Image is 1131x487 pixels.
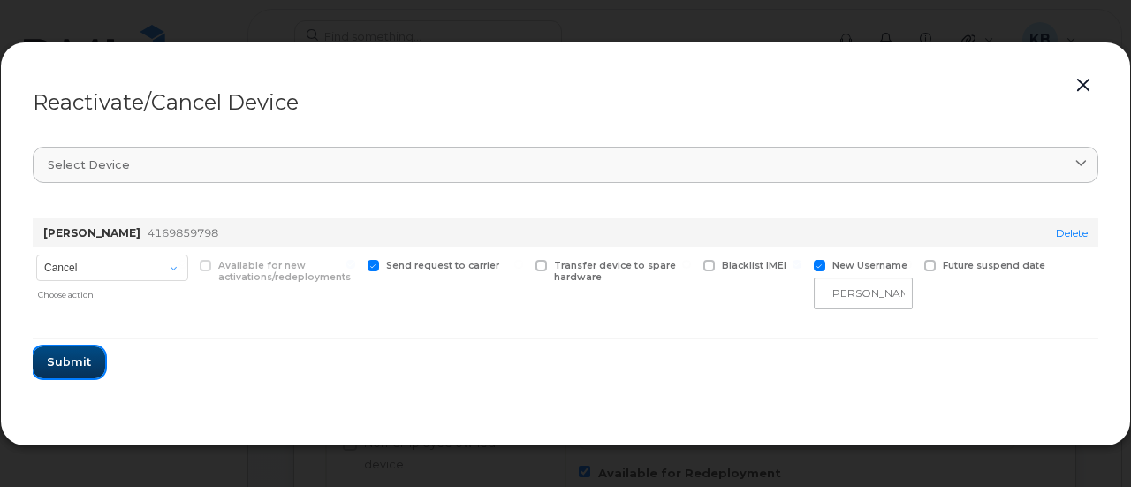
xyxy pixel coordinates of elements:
[33,92,1098,113] div: Reactivate/Cancel Device
[514,260,523,269] input: Transfer device to spare hardware
[943,260,1045,271] span: Future suspend date
[218,260,351,283] span: Available for new activations/redeployments
[346,260,355,269] input: Send request to carrier
[793,260,801,269] input: New Username
[1054,410,1118,474] iframe: Messenger Launcher
[1056,226,1088,240] a: Delete
[722,260,786,271] span: Blacklist IMEI
[386,260,499,271] span: Send request to carrier
[682,260,691,269] input: Blacklist IMEI
[554,260,676,283] span: Transfer device to spare hardware
[814,278,913,309] input: New Username
[903,260,912,269] input: Future suspend date
[832,260,907,271] span: New Username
